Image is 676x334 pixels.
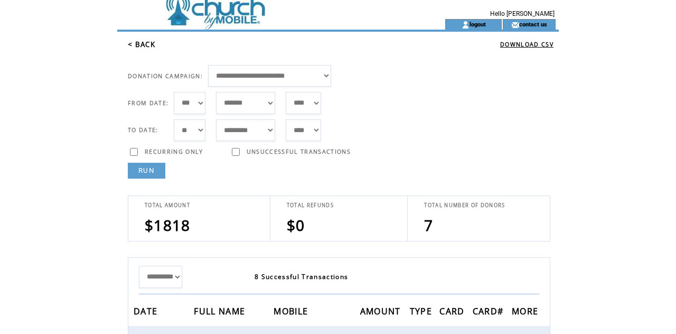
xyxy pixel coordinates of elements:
a: MOBILE [274,308,311,314]
a: RUN [128,163,165,179]
span: TYPE [410,303,435,322]
span: TOTAL REFUNDS [287,202,334,209]
span: 8 Successful Transactions [255,272,348,281]
span: MORE [512,303,541,322]
a: CARD [439,308,467,314]
span: MOBILE [274,303,311,322]
span: $0 [287,215,305,235]
a: DOWNLOAD CSV [500,41,553,48]
span: CARD# [473,303,506,322]
a: contact us [519,21,547,27]
span: CARD [439,303,467,322]
span: $1818 [145,215,191,235]
span: TO DATE: [128,126,158,134]
span: 7 [424,215,433,235]
span: FULL NAME [194,303,248,322]
span: RECURRING ONLY [145,148,203,155]
a: FULL NAME [194,308,248,314]
a: TYPE [410,308,435,314]
img: contact_us_icon.gif [511,21,519,29]
a: < BACK [128,40,155,49]
span: AMOUNT [360,303,403,322]
span: DONATION CAMPAIGN: [128,72,203,80]
a: CARD# [473,308,506,314]
a: DATE [134,308,160,314]
span: Hello [PERSON_NAME] [490,10,555,17]
span: FROM DATE: [128,99,168,107]
span: DATE [134,303,160,322]
span: TOTAL AMOUNT [145,202,190,209]
img: account_icon.gif [462,21,470,29]
span: UNSUCCESSFUL TRANSACTIONS [247,148,351,155]
span: TOTAL NUMBER OF DONORS [424,202,505,209]
a: logout [470,21,486,27]
a: AMOUNT [360,308,403,314]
